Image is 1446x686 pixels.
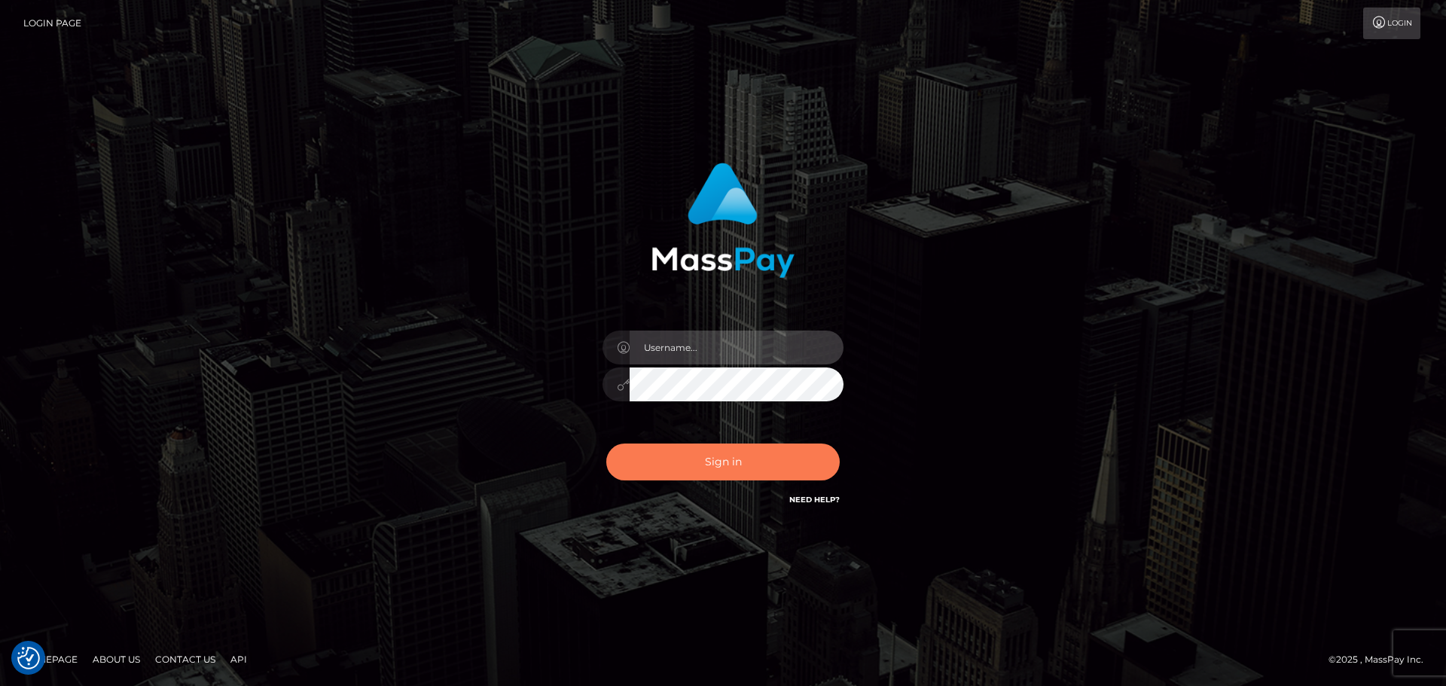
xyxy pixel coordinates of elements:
a: About Us [87,648,146,671]
button: Consent Preferences [17,647,40,669]
a: Login Page [23,8,81,39]
a: Homepage [17,648,84,671]
a: Need Help? [789,495,840,505]
a: API [224,648,253,671]
input: Username... [630,331,843,364]
a: Login [1363,8,1420,39]
img: Revisit consent button [17,647,40,669]
button: Sign in [606,444,840,480]
img: MassPay Login [651,163,795,278]
div: © 2025 , MassPay Inc. [1329,651,1435,668]
a: Contact Us [149,648,221,671]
